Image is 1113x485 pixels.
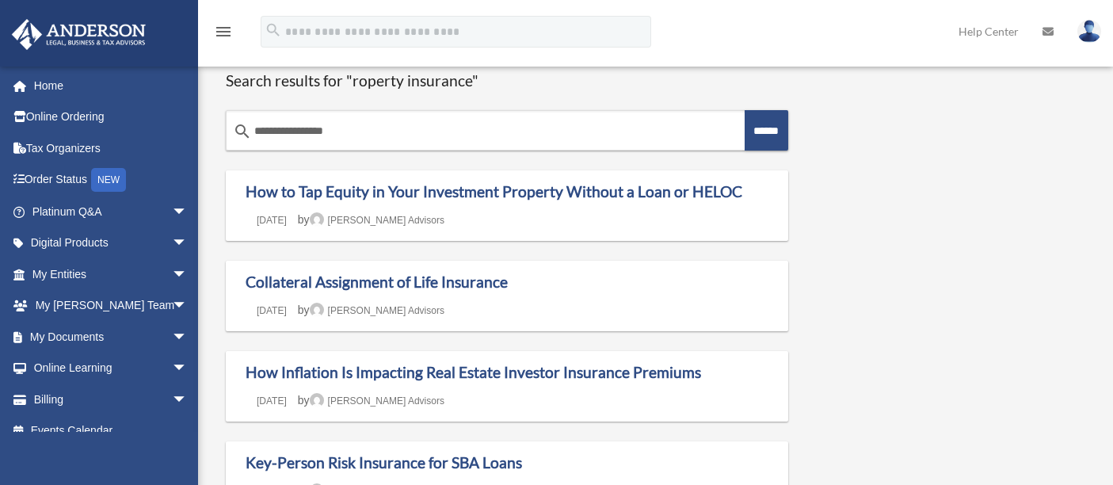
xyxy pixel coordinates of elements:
a: Digital Productsarrow_drop_down [11,227,212,259]
span: arrow_drop_down [172,227,204,260]
a: Online Ordering [11,101,212,133]
a: My Documentsarrow_drop_down [11,321,212,353]
a: Events Calendar [11,415,212,447]
a: Key-Person Risk Insurance for SBA Loans [246,453,522,472]
a: Online Learningarrow_drop_down [11,353,212,384]
img: Anderson Advisors Platinum Portal [7,19,151,50]
a: [DATE] [246,305,298,316]
span: arrow_drop_down [172,353,204,385]
i: search [265,21,282,39]
span: arrow_drop_down [172,321,204,353]
i: menu [214,22,233,41]
a: How Inflation Is Impacting Real Estate Investor Insurance Premiums [246,363,701,381]
a: Billingarrow_drop_down [11,384,212,415]
span: arrow_drop_down [172,384,204,416]
span: by [298,304,444,316]
i: search [233,122,252,141]
a: [DATE] [246,395,298,407]
div: NEW [91,168,126,192]
h1: Search results for "roperty insurance" [226,71,788,91]
span: by [298,394,444,407]
a: menu [214,28,233,41]
span: arrow_drop_down [172,258,204,291]
a: [PERSON_NAME] Advisors [310,215,444,226]
a: [PERSON_NAME] Advisors [310,395,444,407]
span: by [298,213,444,226]
a: My [PERSON_NAME] Teamarrow_drop_down [11,290,212,322]
span: arrow_drop_down [172,196,204,228]
a: My Entitiesarrow_drop_down [11,258,212,290]
a: Collateral Assignment of Life Insurance [246,273,508,291]
img: User Pic [1077,20,1101,43]
a: Home [11,70,204,101]
a: Order StatusNEW [11,164,212,197]
a: How to Tap Equity in Your Investment Property Without a Loan or HELOC [246,182,742,200]
a: [PERSON_NAME] Advisors [310,305,444,316]
a: [DATE] [246,215,298,226]
a: Tax Organizers [11,132,212,164]
a: Platinum Q&Aarrow_drop_down [11,196,212,227]
span: arrow_drop_down [172,290,204,323]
